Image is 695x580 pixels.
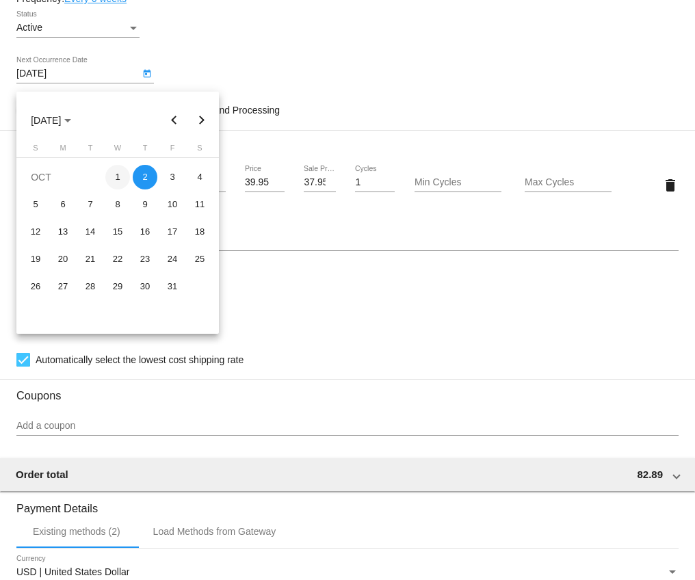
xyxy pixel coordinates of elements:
div: 15 [105,220,130,244]
button: Previous month [161,107,188,134]
td: October 13, 2025 [49,218,77,246]
td: October 21, 2025 [77,246,104,273]
div: 8 [105,192,130,217]
div: 9 [133,192,157,217]
div: 12 [23,220,48,244]
td: October 5, 2025 [22,191,49,218]
td: October 12, 2025 [22,218,49,246]
div: 7 [78,192,103,217]
div: 5 [23,192,48,217]
td: October 9, 2025 [131,191,159,218]
td: October 28, 2025 [77,273,104,300]
td: October 20, 2025 [49,246,77,273]
td: October 29, 2025 [104,273,131,300]
div: 25 [187,247,212,272]
td: October 1, 2025 [104,163,131,191]
td: October 14, 2025 [77,218,104,246]
div: 1 [105,165,130,189]
div: 24 [160,247,185,272]
td: October 24, 2025 [159,246,186,273]
div: 22 [105,247,130,272]
div: 18 [187,220,212,244]
td: October 18, 2025 [186,218,213,246]
td: OCT [22,163,104,191]
div: 29 [105,274,130,299]
div: 13 [51,220,75,244]
td: October 25, 2025 [186,246,213,273]
button: Choose month and year [20,107,82,134]
div: 23 [133,247,157,272]
th: Wednesday [104,144,131,157]
div: 31 [160,274,185,299]
td: October 27, 2025 [49,273,77,300]
td: October 30, 2025 [131,273,159,300]
th: Monday [49,144,77,157]
td: October 11, 2025 [186,191,213,218]
div: 28 [78,274,103,299]
div: 6 [51,192,75,217]
th: Friday [159,144,186,157]
th: Tuesday [77,144,104,157]
div: 27 [51,274,75,299]
th: Saturday [186,144,213,157]
div: 19 [23,247,48,272]
td: October 7, 2025 [77,191,104,218]
div: 11 [187,192,212,217]
td: October 2, 2025 [131,163,159,191]
td: October 3, 2025 [159,163,186,191]
span: [DATE] [31,115,71,126]
div: 4 [187,165,212,189]
div: 2 [133,165,157,189]
div: 3 [160,165,185,189]
div: 26 [23,274,48,299]
td: October 17, 2025 [159,218,186,246]
td: October 10, 2025 [159,191,186,218]
th: Sunday [22,144,49,157]
td: October 16, 2025 [131,218,159,246]
div: 20 [51,247,75,272]
button: Next month [188,107,215,134]
td: October 23, 2025 [131,246,159,273]
td: October 6, 2025 [49,191,77,218]
div: 16 [133,220,157,244]
div: 10 [160,192,185,217]
td: October 26, 2025 [22,273,49,300]
td: October 22, 2025 [104,246,131,273]
td: October 15, 2025 [104,218,131,246]
td: October 8, 2025 [104,191,131,218]
td: October 31, 2025 [159,273,186,300]
th: Thursday [131,144,159,157]
div: 14 [78,220,103,244]
td: October 4, 2025 [186,163,213,191]
div: 21 [78,247,103,272]
div: 30 [133,274,157,299]
div: 17 [160,220,185,244]
td: October 19, 2025 [22,246,49,273]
